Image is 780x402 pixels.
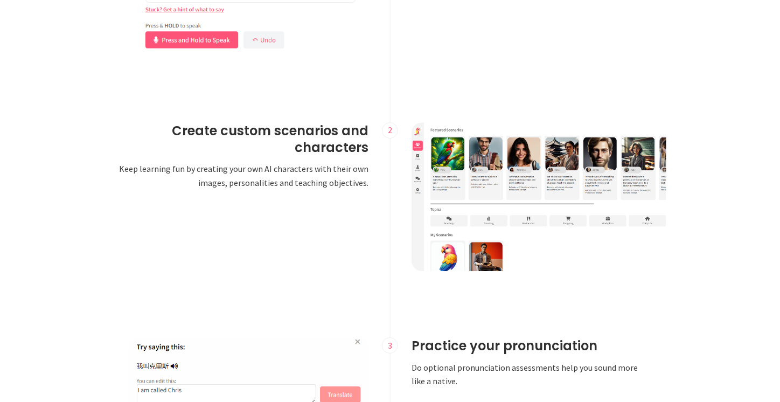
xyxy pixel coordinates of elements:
h2: Practice your pronunciation [412,337,651,354]
p: Do optional pronunciation assessments help you sound more like a native. [412,361,651,389]
div: 3 [382,337,398,354]
h2: Create custom scenarios and characters [107,122,368,156]
div: 2 [382,122,398,138]
p: Keep learning fun by creating your own AI characters with their own images, personalities and tea... [107,162,368,190]
img: Scenarios image [412,122,673,271]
